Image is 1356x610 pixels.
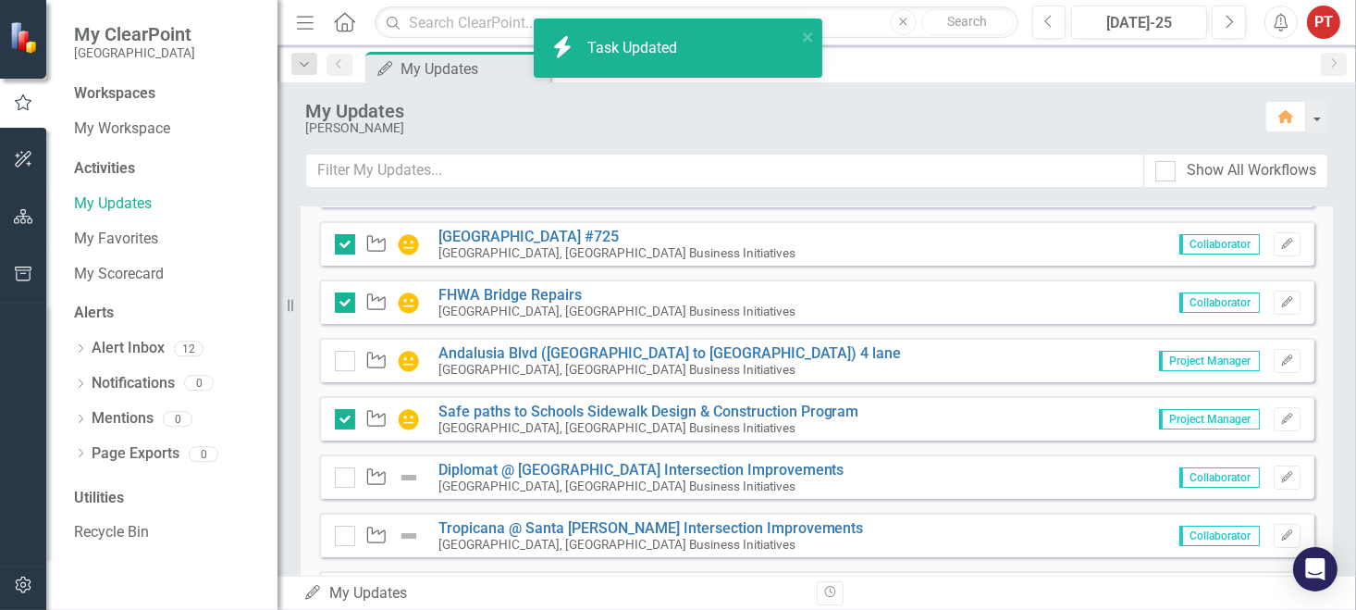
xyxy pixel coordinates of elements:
small: [GEOGRAPHIC_DATA] [74,45,195,60]
div: My Updates [305,101,1247,121]
img: In Progress [398,292,420,314]
small: [GEOGRAPHIC_DATA], [GEOGRAPHIC_DATA] Business Initiatives [438,420,795,435]
img: In Progress [398,233,420,255]
a: Diplomat @ [GEOGRAPHIC_DATA] Intersection Improvements [438,461,844,479]
div: Alerts [74,303,259,324]
a: Andalusia Blvd ([GEOGRAPHIC_DATA] to [GEOGRAPHIC_DATA]) 4 lane [438,344,902,362]
span: Collaborator [1179,526,1260,546]
div: 0 [163,411,192,427]
div: My Updates [401,57,546,81]
img: In Progress [398,350,420,372]
span: Project Manager [1159,351,1260,371]
a: Recycle Bin [74,522,259,543]
div: 12 [174,341,203,356]
div: Show All Workflows [1187,160,1316,181]
small: [GEOGRAPHIC_DATA], [GEOGRAPHIC_DATA] Business Initiatives [438,479,795,493]
a: FHWA Bridge Repairs [438,286,582,304]
small: [GEOGRAPHIC_DATA], [GEOGRAPHIC_DATA] Business Initiatives [438,245,795,260]
div: Workspaces [74,83,155,105]
div: [PERSON_NAME] [305,121,1247,135]
div: [DATE]-25 [1078,12,1201,34]
a: Tropicana @ Santa [PERSON_NAME] Intersection Improvements [438,519,864,537]
input: Filter My Updates... [305,154,1144,188]
span: Collaborator [1179,293,1260,313]
div: 0 [189,446,218,462]
small: [GEOGRAPHIC_DATA], [GEOGRAPHIC_DATA] Business Initiatives [438,304,795,318]
img: Not Defined [398,467,420,489]
span: My ClearPoint [74,23,195,45]
a: My Favorites [74,229,259,250]
span: Collaborator [1179,234,1260,255]
a: My Workspace [74,118,259,140]
img: Not Defined [398,525,420,547]
div: My Updates [303,583,803,604]
a: Notifications [92,373,175,394]
div: Activities [74,158,259,180]
a: Page Exports [92,443,179,465]
small: [GEOGRAPHIC_DATA], [GEOGRAPHIC_DATA] Business Initiatives [438,362,795,377]
a: My Updates [74,193,259,215]
button: Search [921,9,1014,35]
img: In Progress [398,408,420,430]
span: Collaborator [1179,467,1260,488]
img: ClearPoint Strategy [9,21,42,54]
a: [GEOGRAPHIC_DATA] #725 [438,228,619,245]
button: [DATE]-25 [1071,6,1207,39]
div: Open Intercom Messenger [1293,547,1338,591]
div: Utilities [74,488,259,509]
button: PT [1307,6,1340,39]
div: Task Updated [587,38,682,59]
span: Project Manager [1159,409,1260,429]
input: Search ClearPoint... [375,6,1017,39]
a: Alert Inbox [92,338,165,359]
div: 0 [184,376,214,392]
small: [GEOGRAPHIC_DATA], [GEOGRAPHIC_DATA] Business Initiatives [438,537,795,552]
span: Search [947,14,987,29]
button: close [802,26,815,47]
a: Safe paths to Schools Sidewalk Design & Construction Program [438,403,859,420]
a: Mentions [92,408,154,429]
a: My Scorecard [74,264,259,285]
